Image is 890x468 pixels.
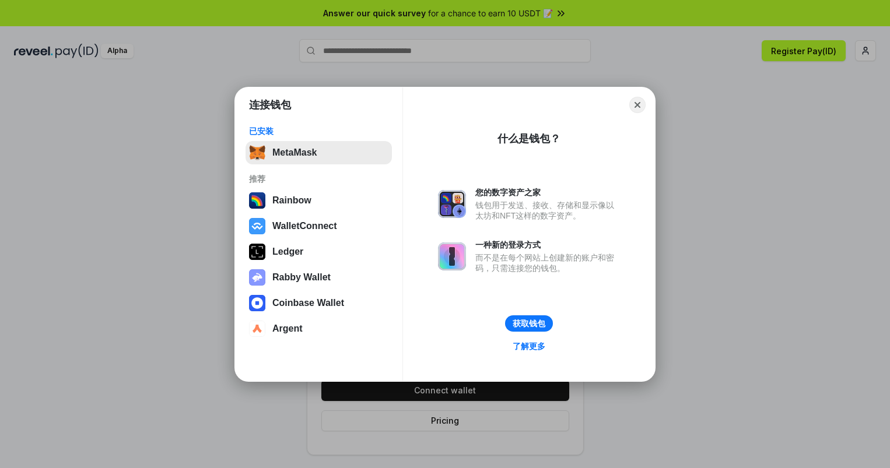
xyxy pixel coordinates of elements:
div: Rainbow [272,195,311,206]
h1: 连接钱包 [249,98,291,112]
img: svg+xml,%3Csvg%20width%3D%2228%22%20height%3D%2228%22%20viewBox%3D%220%200%2028%2028%22%20fill%3D... [249,321,265,337]
img: svg+xml,%3Csvg%20fill%3D%22none%22%20height%3D%2233%22%20viewBox%3D%220%200%2035%2033%22%20width%... [249,145,265,161]
img: svg+xml,%3Csvg%20xmlns%3D%22http%3A%2F%2Fwww.w3.org%2F2000%2Fsvg%22%20fill%3D%22none%22%20viewBox... [249,269,265,286]
div: 已安装 [249,126,388,136]
div: WalletConnect [272,221,337,231]
img: svg+xml,%3Csvg%20xmlns%3D%22http%3A%2F%2Fwww.w3.org%2F2000%2Fsvg%22%20fill%3D%22none%22%20viewBox... [438,242,466,270]
button: Rainbow [246,189,392,212]
div: MetaMask [272,147,317,158]
div: Coinbase Wallet [272,298,344,308]
div: 您的数字资产之家 [475,187,620,198]
img: svg+xml,%3Csvg%20width%3D%2228%22%20height%3D%2228%22%20viewBox%3D%220%200%2028%2028%22%20fill%3D... [249,218,265,234]
button: Close [629,97,646,113]
div: Rabby Wallet [272,272,331,283]
a: 了解更多 [506,339,552,354]
div: 而不是在每个网站上创建新的账户和密码，只需连接您的钱包。 [475,252,620,273]
button: 获取钱包 [505,315,553,332]
img: svg+xml,%3Csvg%20width%3D%2228%22%20height%3D%2228%22%20viewBox%3D%220%200%2028%2028%22%20fill%3D... [249,295,265,311]
button: Argent [246,317,392,340]
button: MetaMask [246,141,392,164]
div: 一种新的登录方式 [475,240,620,250]
img: svg+xml,%3Csvg%20xmlns%3D%22http%3A%2F%2Fwww.w3.org%2F2000%2Fsvg%22%20fill%3D%22none%22%20viewBox... [438,190,466,218]
img: svg+xml,%3Csvg%20xmlns%3D%22http%3A%2F%2Fwww.w3.org%2F2000%2Fsvg%22%20width%3D%2228%22%20height%3... [249,244,265,260]
div: 推荐 [249,174,388,184]
button: Ledger [246,240,392,263]
div: 了解更多 [513,341,545,351]
button: Rabby Wallet [246,266,392,289]
button: Coinbase Wallet [246,291,392,315]
div: 钱包用于发送、接收、存储和显示像以太坊和NFT这样的数字资产。 [475,200,620,221]
div: 什么是钱包？ [497,132,560,146]
button: WalletConnect [246,214,392,238]
img: svg+xml,%3Csvg%20width%3D%22120%22%20height%3D%22120%22%20viewBox%3D%220%200%20120%20120%22%20fil... [249,192,265,209]
div: 获取钱包 [513,318,545,329]
div: Argent [272,323,303,334]
div: Ledger [272,247,303,257]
